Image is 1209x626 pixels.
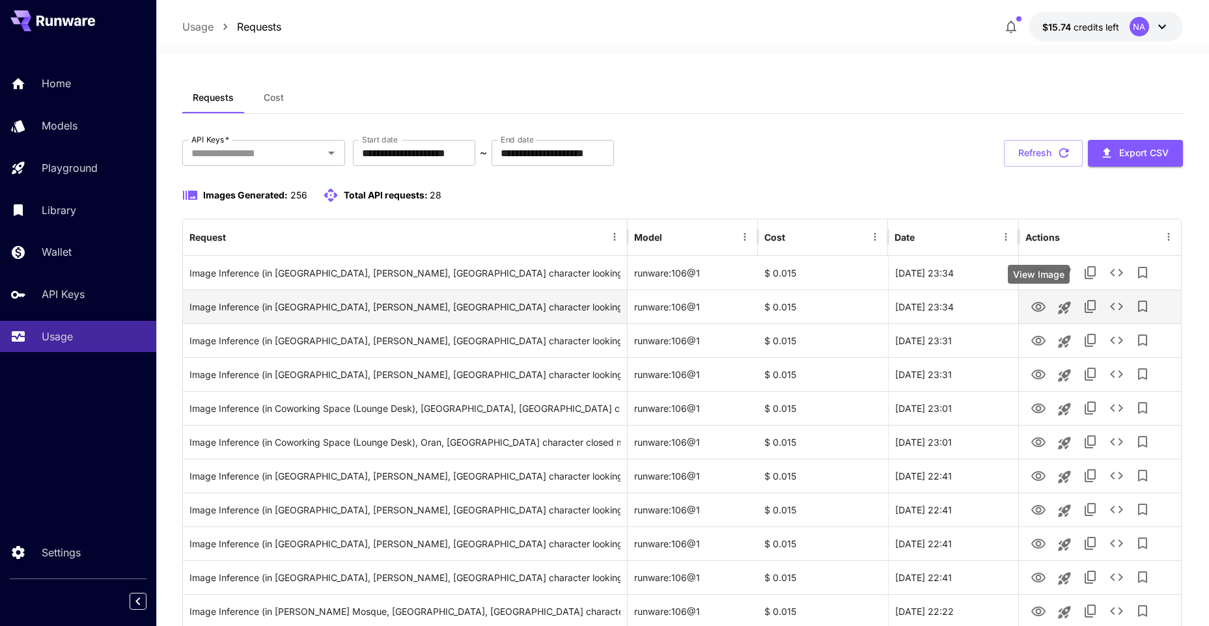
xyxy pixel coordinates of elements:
[888,290,1018,323] div: 23 Aug, 2025 23:34
[1104,260,1130,286] button: See details
[42,75,71,91] p: Home
[758,459,888,493] div: $ 0.015
[866,228,884,246] button: Menu
[1077,564,1104,590] button: Copy TaskUUID
[1077,497,1104,523] button: Copy TaskUUID
[1077,361,1104,387] button: Copy TaskUUID
[888,323,1018,357] div: 23 Aug, 2025 23:31
[430,189,441,200] span: 28
[130,593,146,610] button: Collapse sidebar
[227,228,245,246] button: Sort
[758,357,888,391] div: $ 0.015
[290,189,307,200] span: 256
[758,526,888,560] div: $ 0.015
[42,160,98,176] p: Playground
[758,256,888,290] div: $ 0.015
[888,357,1018,391] div: 23 Aug, 2025 23:31
[764,232,785,243] div: Cost
[628,493,758,526] div: runware:106@1
[1051,532,1077,558] button: Launch in playground
[1104,497,1130,523] button: See details
[758,290,888,323] div: $ 0.015
[42,244,72,260] p: Wallet
[189,290,620,323] div: Click to copy prompt
[1004,140,1083,167] button: Refresh
[1077,530,1104,556] button: Copy TaskUUID
[758,560,888,594] div: $ 0.015
[1025,597,1051,624] button: View Image
[1088,140,1183,167] button: Export CSV
[1160,228,1178,246] button: Menu
[758,391,888,425] div: $ 0.015
[1077,463,1104,489] button: Copy TaskUUID
[663,228,682,246] button: Sort
[628,526,758,560] div: runware:106@1
[1130,564,1156,590] button: Add to library
[1130,530,1156,556] button: Add to library
[42,202,76,218] p: Library
[1025,564,1051,590] button: View Image
[1130,260,1156,286] button: Add to library
[203,189,288,200] span: Images Generated:
[322,144,340,162] button: Open
[501,134,533,145] label: End date
[758,425,888,459] div: $ 0.015
[189,392,620,425] div: Click to copy prompt
[42,545,81,560] p: Settings
[1104,463,1130,489] button: See details
[1130,497,1156,523] button: Add to library
[42,286,85,302] p: API Keys
[1042,20,1119,34] div: $15.74456
[1130,327,1156,353] button: Add to library
[1077,429,1104,455] button: Copy TaskUUID
[189,493,620,526] div: Click to copy prompt
[1025,361,1051,387] button: View Image
[1130,361,1156,387] button: Add to library
[1077,293,1104,320] button: Copy TaskUUID
[189,527,620,560] div: Click to copy prompt
[1008,265,1070,284] div: View Image
[1104,429,1130,455] button: See details
[628,256,758,290] div: runware:106@1
[1051,295,1077,321] button: Launch in playground
[189,561,620,594] div: Click to copy prompt
[1025,394,1051,421] button: View Image
[189,324,620,357] div: Click to copy prompt
[362,134,398,145] label: Start date
[888,256,1018,290] div: 23 Aug, 2025 23:34
[1104,327,1130,353] button: See details
[189,256,620,290] div: Click to copy prompt
[189,459,620,493] div: Click to copy prompt
[191,134,229,145] label: API Keys
[1025,496,1051,523] button: View Image
[1104,293,1130,320] button: See details
[1029,12,1183,42] button: $15.74456NA
[1025,530,1051,556] button: View Image
[1025,293,1051,320] button: View Image
[1130,598,1156,624] button: Add to library
[1077,395,1104,421] button: Copy TaskUUID
[1104,395,1130,421] button: See details
[1074,21,1119,33] span: credits left
[997,228,1015,246] button: Menu
[1130,17,1149,36] div: NA
[888,526,1018,560] div: 23 Aug, 2025 22:41
[634,232,662,243] div: Model
[344,189,428,200] span: Total API requests:
[1025,462,1051,489] button: View Image
[628,290,758,323] div: runware:106@1
[1130,463,1156,489] button: Add to library
[182,19,214,34] a: Usage
[1077,327,1104,353] button: Copy TaskUUID
[1130,395,1156,421] button: Add to library
[42,329,73,344] p: Usage
[736,228,754,246] button: Menu
[1051,498,1077,524] button: Launch in playground
[628,391,758,425] div: runware:106@1
[628,560,758,594] div: runware:106@1
[786,228,805,246] button: Sort
[1051,565,1077,592] button: Launch in playground
[888,560,1018,594] div: 23 Aug, 2025 22:41
[237,19,281,34] a: Requests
